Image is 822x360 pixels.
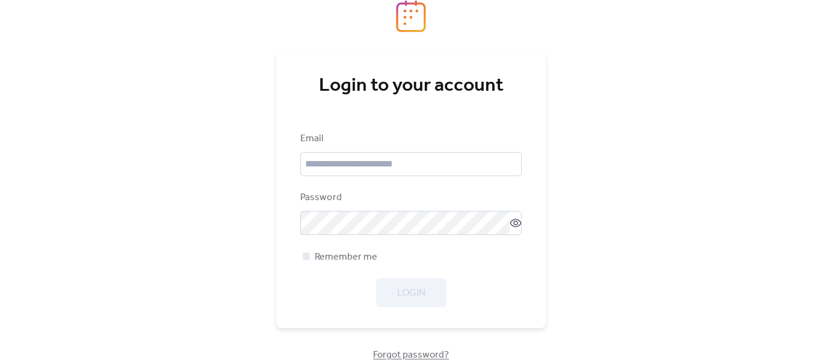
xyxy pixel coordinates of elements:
div: Email [300,132,519,146]
div: Login to your account [300,74,522,98]
a: Forgot password? [373,352,449,358]
div: Password [300,191,519,205]
span: Remember me [315,250,377,264]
